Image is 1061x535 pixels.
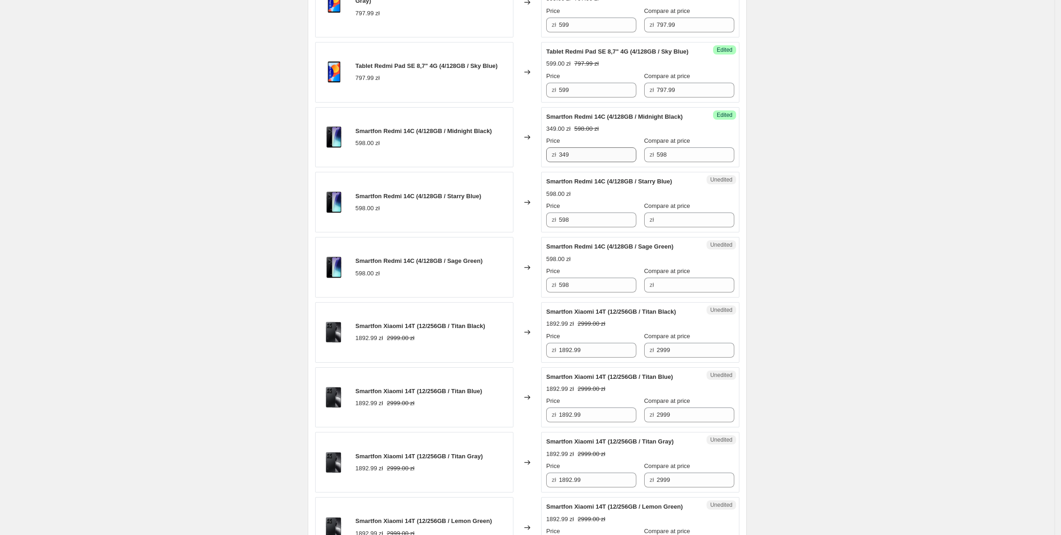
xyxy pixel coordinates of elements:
[650,347,654,353] span: zł
[552,21,556,28] span: zł
[644,202,690,209] span: Compare at price
[578,384,605,394] strike: 2999.00 zł
[355,322,485,329] span: Smartfon Xiaomi 14T (12/256GB / Titan Black)
[650,281,654,288] span: zł
[320,449,348,476] img: 17734_N12A_Black---ambele_80x.png
[546,528,560,535] span: Price
[578,319,605,328] strike: 2999.00 zł
[355,204,380,213] div: 598.00 zł
[644,333,690,340] span: Compare at price
[650,216,654,223] span: zł
[546,59,571,68] div: 599.00 zł
[355,128,492,134] span: Smartfon Redmi 14C (4/128GB / Midnight Black)
[387,399,415,408] strike: 2999.00 zł
[546,308,676,315] span: Smartfon Xiaomi 14T (12/256GB / Titan Black)
[355,257,482,264] span: Smartfon Redmi 14C (4/128GB / Sage Green)
[644,397,690,404] span: Compare at price
[355,9,380,18] div: 797.99 zł
[355,453,483,460] span: Smartfon Xiaomi 14T (12/256GB / Titan Gray)
[355,73,380,83] div: 797.99 zł
[710,306,732,314] span: Unedited
[552,86,556,93] span: zł
[650,86,654,93] span: zł
[644,528,690,535] span: Compare at price
[546,48,689,55] span: Tablet Redmi Pad SE 8,7" 4G (4/128GB / Sky Blue)
[320,383,348,411] img: 17734_N12A_Black---ambele_80x.png
[710,241,732,249] span: Unedited
[546,124,571,134] div: 349.00 zł
[644,7,690,14] span: Compare at price
[546,462,560,469] span: Price
[710,371,732,379] span: Unedited
[546,202,560,209] span: Price
[546,397,560,404] span: Price
[650,476,654,483] span: zł
[355,517,492,524] span: Smartfon Xiaomi 14T (12/256GB / Lemon Green)
[355,464,383,473] div: 1892.99 zł
[546,319,574,328] div: 1892.99 zł
[710,501,732,509] span: Unedited
[650,411,654,418] span: zł
[355,193,481,200] span: Smartfon Redmi 14C (4/128GB / Starry Blue)
[355,334,383,343] div: 1892.99 zł
[717,111,732,119] span: Edited
[717,46,732,54] span: Edited
[546,267,560,274] span: Price
[546,7,560,14] span: Price
[650,151,654,158] span: zł
[355,139,380,148] div: 598.00 zł
[320,58,348,86] img: 17322_Redmi-Pad-SE-Blue-FrontView_25281_2529_80x.png
[546,515,574,524] div: 1892.99 zł
[650,21,654,28] span: zł
[644,267,690,274] span: Compare at price
[355,388,482,395] span: Smartfon Xiaomi 14T (12/256GB / Titan Blue)
[387,464,415,473] strike: 2999.00 zł
[546,243,673,250] span: Smartfon Redmi 14C (4/128GB / Sage Green)
[546,113,683,120] span: Smartfon Redmi 14C (4/128GB / Midnight Black)
[552,151,556,158] span: zł
[644,73,690,79] span: Compare at price
[320,123,348,151] img: 17680_redmi_14c_black_maina_25281_2529_80x.png
[574,59,599,68] strike: 797.99 zł
[355,62,498,69] span: Tablet Redmi Pad SE 8,7" 4G (4/128GB / Sky Blue)
[546,373,673,380] span: Smartfon Xiaomi 14T (12/256GB / Titan Blue)
[552,216,556,223] span: zł
[644,137,690,144] span: Compare at price
[546,137,560,144] span: Price
[546,73,560,79] span: Price
[387,334,415,343] strike: 2999.00 zł
[710,176,732,183] span: Unedited
[552,281,556,288] span: zł
[320,254,348,281] img: 17680_redmi_14c_black_maina_25281_2529_80x.png
[546,450,574,459] div: 1892.99 zł
[320,188,348,216] img: 17680_redmi_14c_black_maina_25281_2529_80x.png
[546,384,574,394] div: 1892.99 zł
[320,318,348,346] img: 17734_N12A_Black---ambele_80x.png
[546,333,560,340] span: Price
[552,411,556,418] span: zł
[552,476,556,483] span: zł
[546,255,571,264] div: 598.00 zł
[546,189,571,199] div: 598.00 zł
[644,462,690,469] span: Compare at price
[546,503,683,510] span: Smartfon Xiaomi 14T (12/256GB / Lemon Green)
[710,436,732,444] span: Unedited
[355,399,383,408] div: 1892.99 zł
[578,450,605,459] strike: 2999.00 zł
[574,124,599,134] strike: 598.00 zł
[546,438,674,445] span: Smartfon Xiaomi 14T (12/256GB / Titan Gray)
[578,515,605,524] strike: 2999.00 zł
[355,269,380,278] div: 598.00 zł
[552,347,556,353] span: zł
[546,178,672,185] span: Smartfon Redmi 14C (4/128GB / Starry Blue)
